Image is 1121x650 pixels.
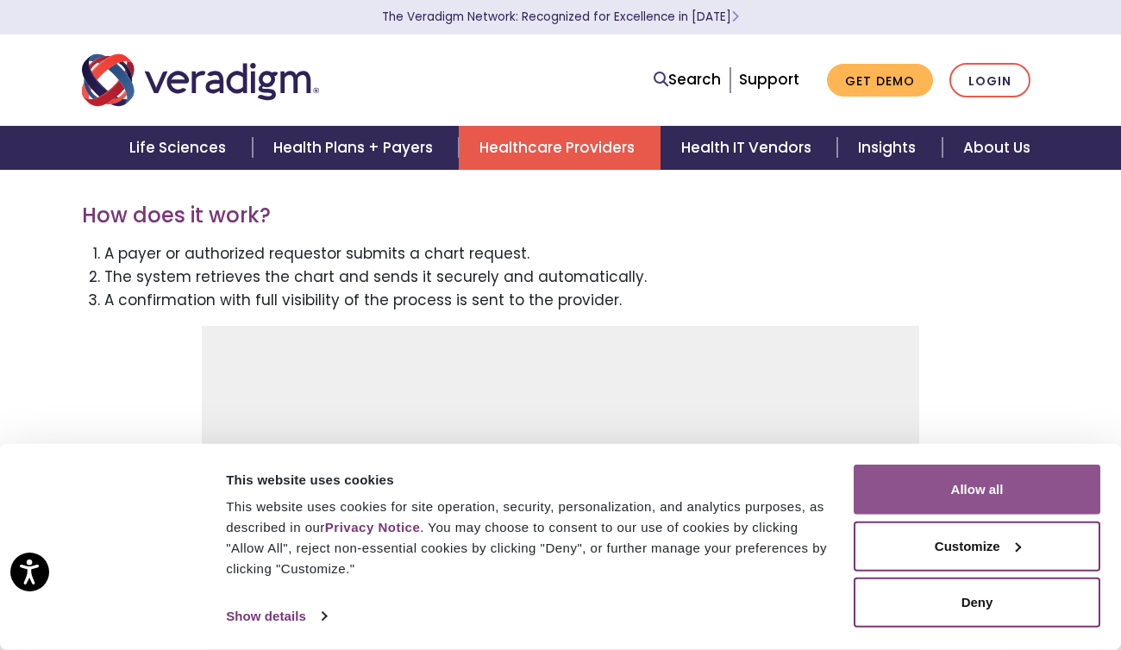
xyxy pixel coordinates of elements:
[82,203,1039,228] h3: How does it work?
[104,266,1040,289] li: The system retrieves the chart and sends it securely and automatically.
[82,52,319,109] img: Veradigm logo
[731,9,739,25] span: Learn More
[654,68,721,91] a: Search
[949,63,1030,98] a: Login
[382,9,739,25] a: The Veradigm Network: Recognized for Excellence in [DATE]Learn More
[459,126,661,170] a: Healthcare Providers
[854,465,1100,515] button: Allow all
[104,289,1040,312] li: A confirmation with full visibility of the process is sent to the provider.
[854,578,1100,628] button: Deny
[837,126,942,170] a: Insights
[226,497,834,579] div: This website uses cookies for site operation, security, personalization, and analytics purposes, ...
[739,69,799,90] a: Support
[661,126,837,170] a: Health IT Vendors
[827,64,933,97] a: Get Demo
[943,126,1051,170] a: About Us
[253,126,459,170] a: Health Plans + Payers
[104,242,1040,266] li: A payer or authorized requestor submits a chart request.
[325,520,420,534] a: Privacy Notice
[226,603,326,629] a: Show details
[109,126,252,170] a: Life Sciences
[854,521,1100,571] button: Customize
[226,469,834,490] div: This website uses cookies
